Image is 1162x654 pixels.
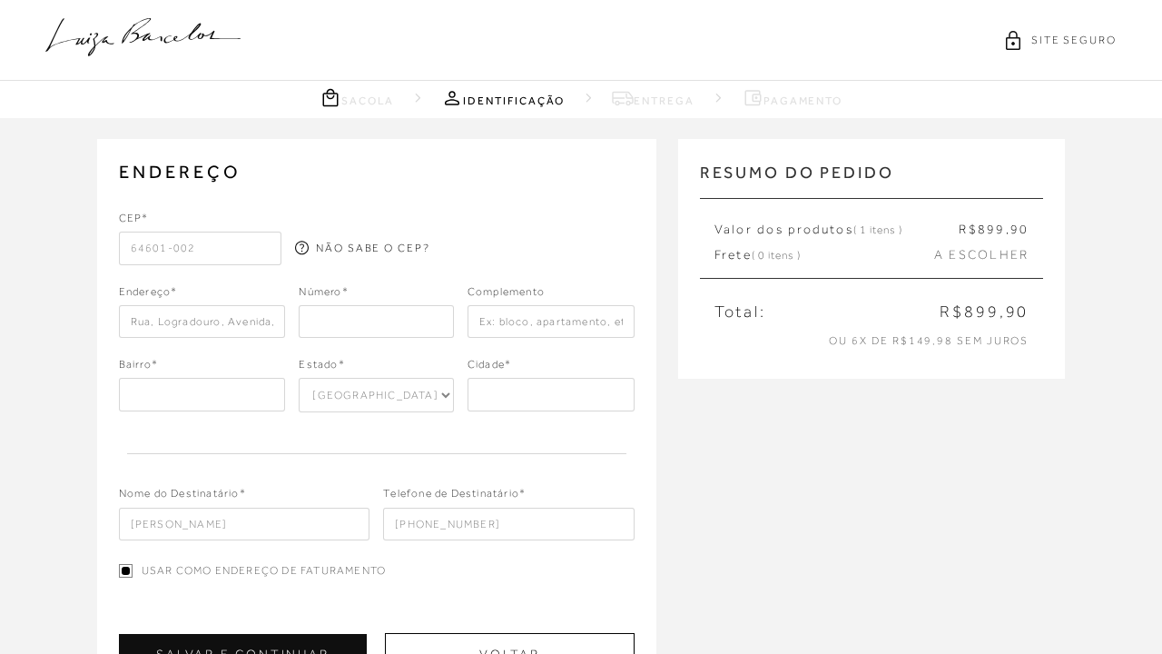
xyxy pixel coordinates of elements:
[1006,222,1029,236] span: ,90
[612,86,694,109] a: Entrega
[714,301,766,323] span: Total:
[978,222,1006,236] span: 899
[320,86,395,109] a: Sacola
[742,86,842,109] a: Pagamento
[142,563,387,579] span: Usar como endereço de faturamento
[714,246,801,264] span: Frete
[383,485,526,507] span: Telefone de Destinatário*
[383,508,635,540] input: ( )
[468,283,545,305] span: Complemento
[299,283,348,305] span: Número*
[295,241,430,256] a: NÃO SABE O CEP?
[829,334,1029,347] span: ou 6x de R$149,98 sem juros
[299,356,344,378] span: Estado*
[119,283,178,305] span: Endereço*
[959,222,977,236] span: R$
[934,246,1029,264] span: A ESCOLHER
[700,161,1044,198] h2: RESUMO DO PEDIDO
[119,485,246,507] span: Nome do Destinatário*
[119,564,133,578] input: Usar como endereço de faturamento
[714,221,902,239] span: Valor dos produtos
[468,356,511,378] span: Cidade*
[119,161,635,183] h2: ENDEREÇO
[752,249,801,262] span: ( 0 itens )
[441,86,565,109] a: Identificação
[119,356,158,378] span: Bairro*
[940,301,1029,323] span: R$899,90
[119,305,286,338] input: Rua, Logradouro, Avenida, etc
[119,232,281,264] input: _ _ _ _ _- _ _ _
[1031,33,1117,48] span: SITE SEGURO
[853,223,902,236] span: ( 1 itens )
[468,305,635,338] input: Ex: bloco, apartamento, etc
